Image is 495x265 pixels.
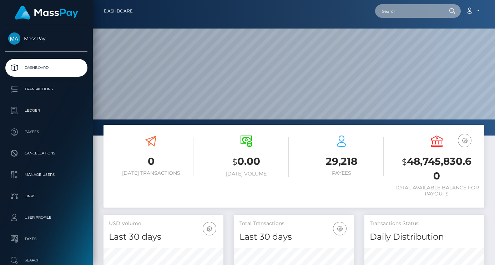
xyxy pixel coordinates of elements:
a: User Profile [5,209,87,226]
p: Ledger [8,105,85,116]
a: Links [5,187,87,205]
h4: Daily Distribution [370,231,479,243]
h5: Total Transactions [239,220,349,227]
h5: Transactions Status [370,220,479,227]
h3: 0.00 [204,154,289,169]
a: Ledger [5,102,87,119]
h6: Total Available Balance for Payouts [394,185,479,197]
a: Dashboard [104,4,133,19]
a: Cancellations [5,144,87,162]
h3: 0 [109,154,193,168]
a: Manage Users [5,166,87,184]
h3: 29,218 [299,154,384,168]
p: Links [8,191,85,202]
p: User Profile [8,212,85,223]
small: $ [232,157,237,167]
p: Payees [8,127,85,137]
p: Taxes [8,234,85,244]
p: Transactions [8,84,85,95]
a: Taxes [5,230,87,248]
h6: [DATE] Volume [204,171,289,177]
a: Payees [5,123,87,141]
img: MassPay [8,32,20,45]
img: MassPay Logo [15,6,78,20]
h6: [DATE] Transactions [109,170,193,176]
h4: Last 30 days [239,231,349,243]
h5: USD Volume [109,220,218,227]
a: Transactions [5,80,87,98]
p: Cancellations [8,148,85,159]
h4: Last 30 days [109,231,218,243]
small: $ [402,157,407,167]
p: Dashboard [8,62,85,73]
a: Dashboard [5,59,87,77]
span: MassPay [5,35,87,42]
h6: Payees [299,170,384,176]
input: Search... [375,4,442,18]
h3: 48,745,830.60 [394,154,479,183]
p: Manage Users [8,169,85,180]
